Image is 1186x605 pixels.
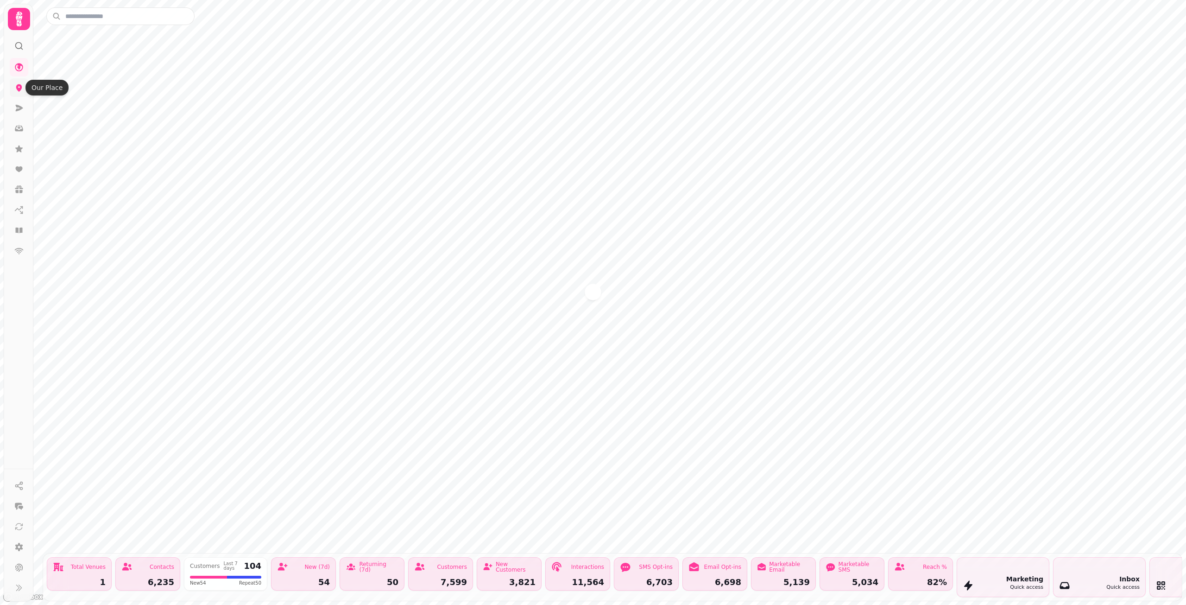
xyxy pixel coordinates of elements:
[414,578,467,586] div: 7,599
[620,578,673,586] div: 6,703
[190,580,206,586] span: New 54
[239,580,261,586] span: Repeat 50
[359,561,398,573] div: Returning (7d)
[688,578,741,586] div: 6,698
[150,564,174,570] div: Contacts
[71,564,106,570] div: Total Venues
[346,578,398,586] div: 50
[571,564,604,570] div: Interactions
[826,578,878,586] div: 5,034
[1053,557,1146,597] button: InboxQuick access
[769,561,810,573] div: Marketable Email
[704,564,741,570] div: Email Opt-ins
[1006,574,1043,584] div: Marketing
[25,80,69,96] div: Our Place
[839,561,878,573] div: Marketable SMS
[757,578,810,586] div: 5,139
[894,578,947,586] div: 82%
[277,578,330,586] div: 54
[923,564,947,570] div: Reach %
[1006,584,1043,592] div: Quick access
[639,564,673,570] div: SMS Opt-ins
[224,561,240,571] div: Last 7 days
[304,564,330,570] div: New (7d)
[483,578,536,586] div: 3,821
[3,592,44,602] a: Mapbox logo
[1106,584,1140,592] div: Quick access
[1106,574,1140,584] div: Inbox
[551,578,604,586] div: 11,564
[190,563,220,569] div: Customers
[121,578,174,586] div: 6,235
[53,578,106,586] div: 1
[244,562,261,570] div: 104
[496,561,536,573] div: New Customers
[586,285,600,302] div: Map marker
[437,564,467,570] div: Customers
[957,557,1049,597] button: MarketingQuick access
[586,285,600,299] button: Our Place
